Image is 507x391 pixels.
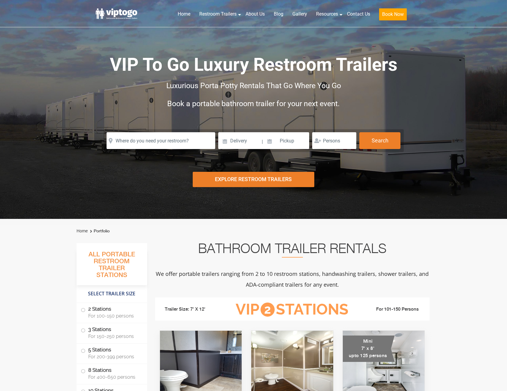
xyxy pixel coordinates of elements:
a: About Us [241,7,269,21]
input: Persons [312,132,356,149]
label: 3 Stations [81,323,143,342]
h4: Select Trailer Size [77,288,147,300]
button: Book Now [379,8,407,20]
a: Home [77,228,88,233]
li: Portfolio [89,228,110,235]
a: Restroom Trailers [195,7,241,21]
span: For 400-650 persons [88,374,140,380]
span: VIP To Go Luxury Restroom Trailers [110,54,397,75]
h3: All Portable Restroom Trailer Stations [77,249,147,285]
span: 2 [261,303,275,317]
h3: VIP Stations [226,301,358,318]
a: Home [173,7,195,21]
h2: Bathroom Trailer Rentals [155,243,430,258]
span: Book a portable bathroom trailer for your next event. [167,99,340,108]
a: Gallery [288,7,312,21]
span: For 150-250 persons [88,333,140,339]
span: | [262,132,263,151]
label: 8 Stations [81,364,143,383]
span: Luxurious Porta Potty Rentals That Go Where You Go [166,81,341,90]
input: Where do you need your restroom? [107,132,215,149]
label: 2 Stations [81,303,143,321]
li: Trailer Size: 7' X 12' [159,300,227,318]
span: For 100-150 persons [88,313,140,319]
div: Explore Restroom Trailers [193,172,314,187]
a: Book Now [375,7,411,24]
label: 5 Stations [81,344,143,362]
a: Resources [312,7,343,21]
a: Blog [269,7,288,21]
p: We offer portable trailers ranging from 2 to 10 restroom stations, handwashing trailers, shower t... [155,268,430,290]
button: Search [359,132,400,149]
span: For 200-399 persons [88,354,140,360]
li: For 101-150 Persons [358,306,425,313]
input: Pickup [264,132,309,149]
div: Mini 7' x 8' upto 125 persons [343,336,395,362]
a: Contact Us [343,7,375,21]
input: Delivery [218,132,261,149]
